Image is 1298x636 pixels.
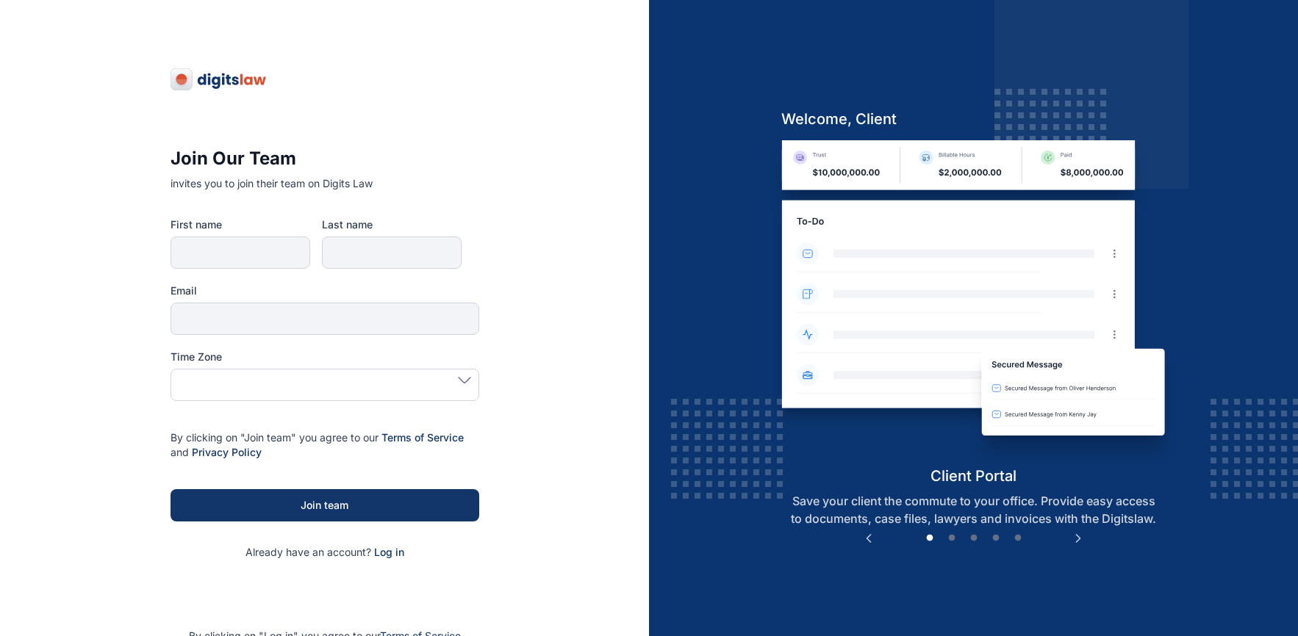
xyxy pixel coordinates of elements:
[171,217,310,232] label: First name
[1071,531,1086,546] button: Next
[171,68,268,91] img: digitslaw-logo
[171,283,479,298] label: Email
[171,176,479,191] p: invites you to join their team on Digits Law
[171,350,222,364] span: Time Zone
[1011,531,1025,546] button: 5
[194,498,456,513] div: Join team
[171,147,479,170] h3: Join Our Team
[374,546,404,558] a: Log in
[770,140,1177,466] img: client-portal
[770,109,1177,129] h5: welcome, client
[770,466,1177,486] h5: client portal
[989,531,1003,546] button: 4
[861,531,876,546] button: Previous
[381,431,464,444] a: Terms of Service
[171,545,479,560] p: Already have an account?
[192,446,262,458] a: Privacy Policy
[171,430,479,460] p: By clicking on "Join team" you agree to our and
[944,531,959,546] button: 2
[171,489,479,521] button: Join team
[922,531,937,546] button: 1
[322,217,462,232] label: Last name
[967,531,981,546] button: 3
[770,492,1177,527] p: Save your client the commute to your office. Provide easy access to documents, case files, lawyer...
